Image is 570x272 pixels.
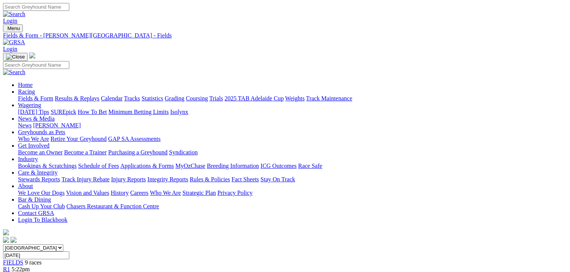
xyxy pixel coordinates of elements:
a: Bookings & Scratchings [18,163,76,169]
a: Become an Owner [18,149,63,155]
a: Cash Up Your Club [18,203,65,209]
img: twitter.svg [10,237,16,243]
input: Search [3,61,69,69]
a: Stay On Track [260,176,295,182]
button: Toggle navigation [3,53,28,61]
div: News & Media [18,122,567,129]
a: Isolynx [170,109,188,115]
a: Careers [130,190,148,196]
a: FIELDS [3,259,23,266]
button: Toggle navigation [3,24,23,32]
img: facebook.svg [3,237,9,243]
a: Schedule of Fees [78,163,119,169]
a: Get Involved [18,142,49,149]
a: Stewards Reports [18,176,60,182]
a: Privacy Policy [217,190,253,196]
a: Contact GRSA [18,210,54,216]
div: Bar & Dining [18,203,567,210]
img: Search [3,69,25,76]
a: We Love Our Dogs [18,190,64,196]
a: Fields & Form [18,95,53,102]
a: Statistics [142,95,163,102]
input: Search [3,3,69,11]
a: History [111,190,129,196]
a: Greyhounds as Pets [18,129,65,135]
a: Care & Integrity [18,169,58,176]
a: Breeding Information [207,163,259,169]
img: Close [6,54,25,60]
a: How To Bet [78,109,107,115]
a: Bar & Dining [18,196,51,203]
a: Strategic Plan [183,190,216,196]
a: Rules & Policies [190,176,230,182]
span: Menu [7,25,20,31]
div: Racing [18,95,567,102]
a: Purchasing a Greyhound [108,149,168,155]
a: Syndication [169,149,197,155]
span: 9 races [25,259,42,266]
a: Chasers Restaurant & Function Centre [66,203,159,209]
img: logo-grsa-white.png [29,52,35,58]
a: SUREpick [51,109,76,115]
a: Track Maintenance [306,95,352,102]
input: Select date [3,251,69,259]
a: Home [18,82,33,88]
a: [DATE] Tips [18,109,49,115]
a: Login [3,46,17,52]
a: Login To Blackbook [18,217,67,223]
a: Retire Your Greyhound [51,136,107,142]
a: Applications & Forms [120,163,174,169]
div: About [18,190,567,196]
a: About [18,183,33,189]
a: Wagering [18,102,41,108]
img: Search [3,11,25,18]
a: 2025 TAB Adelaide Cup [224,95,284,102]
a: Who We Are [150,190,181,196]
a: ICG Outcomes [260,163,296,169]
a: Fact Sheets [232,176,259,182]
a: Tracks [124,95,140,102]
a: Who We Are [18,136,49,142]
a: Track Injury Rebate [61,176,109,182]
div: Care & Integrity [18,176,567,183]
div: Greyhounds as Pets [18,136,567,142]
a: News & Media [18,115,55,122]
a: Trials [209,95,223,102]
a: GAP SA Assessments [108,136,161,142]
a: Grading [165,95,184,102]
div: Wagering [18,109,567,115]
a: MyOzChase [175,163,205,169]
img: logo-grsa-white.png [3,229,9,235]
a: Minimum Betting Limits [108,109,169,115]
img: GRSA [3,39,25,46]
a: Vision and Values [66,190,109,196]
a: Fields & Form - [PERSON_NAME][GEOGRAPHIC_DATA] - Fields [3,32,567,39]
a: Integrity Reports [147,176,188,182]
a: Race Safe [298,163,322,169]
a: Become a Trainer [64,149,107,155]
a: Coursing [186,95,208,102]
a: Calendar [101,95,123,102]
a: Racing [18,88,35,95]
a: News [18,122,31,129]
a: Industry [18,156,38,162]
div: Industry [18,163,567,169]
a: Results & Replays [55,95,99,102]
a: Weights [285,95,305,102]
a: Login [3,18,17,24]
a: Injury Reports [111,176,146,182]
a: [PERSON_NAME] [33,122,81,129]
div: Get Involved [18,149,567,156]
